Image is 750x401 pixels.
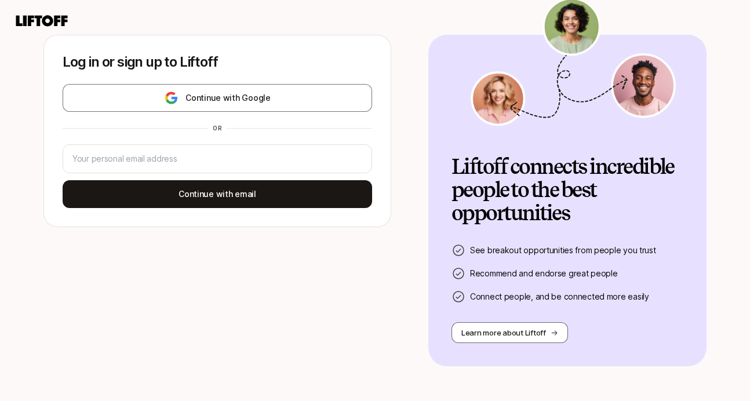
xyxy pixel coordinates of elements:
[164,91,179,105] img: google-logo
[63,54,372,70] p: Log in or sign up to Liftoff
[470,267,617,280] p: Recommend and endorse great people
[452,155,683,225] h2: Liftoff connects incredible people to the best opportunities
[72,152,362,166] input: Your personal email address
[470,290,649,304] p: Connect people, and be connected more easily
[452,322,568,343] button: Learn more about Liftoff
[63,180,372,208] button: Continue with email
[63,84,372,112] button: Continue with Google
[208,123,227,133] div: or
[470,243,656,257] p: See breakout opportunities from people you trust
